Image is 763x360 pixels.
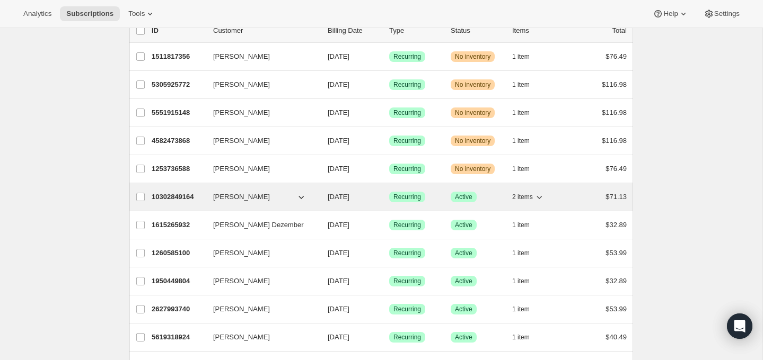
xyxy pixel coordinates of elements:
span: 1 item [512,333,530,341]
span: [PERSON_NAME] [213,304,270,314]
div: 1950449804[PERSON_NAME][DATE]SuccessRecurringSuccessActive1 item$32.89 [152,274,627,289]
button: [PERSON_NAME] [207,329,313,346]
span: $116.98 [602,109,627,116]
span: $53.99 [606,305,627,313]
span: Recurring [393,305,421,313]
button: 1 item [512,161,541,176]
span: No inventory [455,165,490,173]
span: $40.49 [606,333,627,341]
p: Customer [213,25,319,36]
p: Total [612,25,627,36]
span: $116.98 [602,80,627,88]
button: Subscriptions [60,6,120,21]
div: 1260585100[PERSON_NAME][DATE]SuccessRecurringSuccessActive1 item$53.99 [152,246,627,260]
span: [DATE] [328,305,349,313]
span: Active [455,305,472,313]
span: [PERSON_NAME] [213,136,270,146]
span: Active [455,221,472,229]
span: Active [455,193,472,201]
p: 1260585100 [152,248,205,258]
span: $76.49 [606,165,627,173]
span: No inventory [455,80,490,89]
button: [PERSON_NAME] [207,76,313,93]
div: 2627993740[PERSON_NAME][DATE]SuccessRecurringSuccessActive1 item$53.99 [152,302,627,317]
span: Recurring [393,165,421,173]
span: $32.89 [606,221,627,229]
span: [DATE] [328,249,349,257]
span: [DATE] [328,221,349,229]
div: 5305925772[PERSON_NAME][DATE]SuccessRecurringWarningNo inventory1 item$116.98 [152,77,627,92]
p: Billing Date [328,25,381,36]
button: [PERSON_NAME] [207,273,313,290]
p: 4582473868 [152,136,205,146]
button: 1 item [512,105,541,120]
p: 1253736588 [152,164,205,174]
span: [DATE] [328,109,349,116]
button: 1 item [512,274,541,289]
span: Recurring [393,52,421,61]
span: 1 item [512,165,530,173]
span: [PERSON_NAME] [213,192,270,202]
span: Tools [128,10,145,18]
span: Recurring [393,80,421,89]
span: [PERSON_NAME] [213,107,270,118]
div: IDCustomerBilling DateTypeStatusItemsTotal [152,25,627,36]
button: Tools [122,6,162,21]
span: [PERSON_NAME] Dezember [213,220,304,230]
button: 1 item [512,133,541,148]
span: 1 item [512,137,530,145]
button: Analytics [17,6,58,21]
span: Active [455,277,472,285]
div: 5551915148[PERSON_NAME][DATE]SuccessRecurringWarningNo inventory1 item$116.98 [152,105,627,120]
span: 1 item [512,277,530,285]
span: No inventory [455,137,490,145]
span: [PERSON_NAME] [213,332,270,343]
p: 2627993740 [152,304,205,314]
button: 1 item [512,49,541,64]
span: 1 item [512,305,530,313]
p: ID [152,25,205,36]
button: [PERSON_NAME] [207,160,313,177]
span: [DATE] [328,80,349,88]
span: Recurring [393,333,421,341]
button: Help [646,6,695,21]
button: [PERSON_NAME] [207,301,313,318]
span: 1 item [512,52,530,61]
span: Recurring [393,193,421,201]
button: [PERSON_NAME] [207,188,313,205]
span: 1 item [512,80,530,89]
span: [PERSON_NAME] [213,79,270,90]
span: Recurring [393,277,421,285]
div: Items [512,25,565,36]
p: 1511817356 [152,51,205,62]
div: Open Intercom Messenger [727,313,752,339]
button: 1 item [512,218,541,232]
div: 1511817356[PERSON_NAME][DATE]SuccessRecurringWarningNo inventory1 item$76.49 [152,49,627,64]
button: 1 item [512,246,541,260]
span: [PERSON_NAME] [213,248,270,258]
span: [DATE] [328,277,349,285]
div: 10302849164[PERSON_NAME][DATE]SuccessRecurringSuccessActive2 items$71.13 [152,190,627,204]
span: No inventory [455,109,490,117]
span: [PERSON_NAME] [213,276,270,286]
button: [PERSON_NAME] [207,48,313,65]
span: $71.13 [606,193,627,201]
span: 2 items [512,193,533,201]
span: [PERSON_NAME] [213,164,270,174]
button: [PERSON_NAME] [207,104,313,121]
span: 1 item [512,249,530,257]
button: 1 item [512,77,541,92]
div: 1253736588[PERSON_NAME][DATE]SuccessRecurringWarningNo inventory1 item$76.49 [152,161,627,176]
span: Settings [714,10,740,18]
span: Active [455,333,472,341]
span: No inventory [455,52,490,61]
div: 5619318924[PERSON_NAME][DATE]SuccessRecurringSuccessActive1 item$40.49 [152,330,627,345]
span: [DATE] [328,193,349,201]
span: $32.89 [606,277,627,285]
p: 5551915148 [152,107,205,118]
p: 10302849164 [152,192,205,202]
p: 1615265932 [152,220,205,230]
span: [DATE] [328,52,349,60]
span: Active [455,249,472,257]
p: Status [451,25,504,36]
